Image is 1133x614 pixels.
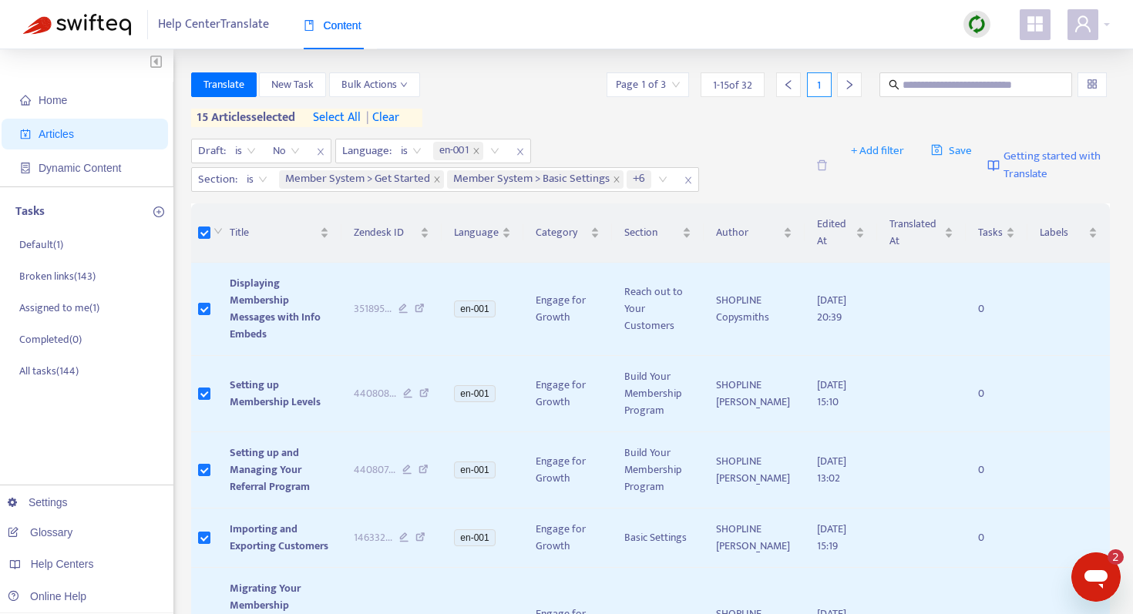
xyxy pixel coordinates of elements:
[523,508,612,568] td: Engage for Growth
[1074,15,1092,33] span: user
[966,356,1027,432] td: 0
[877,203,965,263] th: Translated At
[454,224,499,241] span: Language
[523,356,612,432] td: Engage for Growth
[354,529,392,546] span: 146332 ...
[361,109,399,127] span: clear
[19,331,82,347] p: Completed ( 0 )
[627,170,651,189] span: +6
[624,224,679,241] span: Section
[433,176,441,183] span: close
[453,170,610,189] span: Member System > Basic Settings
[612,432,704,508] td: Build Your Membership Program
[851,142,904,160] span: + Add filter
[987,159,1000,172] img: image-link
[213,226,223,236] span: down
[816,159,828,171] span: delete
[920,139,983,163] button: saveSave
[401,139,422,163] span: is
[839,139,916,163] button: + Add filter
[1040,224,1085,241] span: Labels
[817,216,853,250] span: Edited At
[247,168,267,191] span: is
[966,203,1027,263] th: Tasks
[966,508,1027,568] td: 0
[704,508,805,568] td: SHOPLINE [PERSON_NAME]
[536,224,587,241] span: Category
[39,94,67,106] span: Home
[613,176,620,183] span: close
[817,452,846,487] span: [DATE] 13:02
[31,558,94,570] span: Help Centers
[20,95,31,106] span: home
[313,109,361,127] span: select all
[454,385,495,402] span: en-001
[612,203,704,263] th: Section
[612,508,704,568] td: Basic Settings
[279,170,444,189] span: Member System > Get Started
[817,376,846,411] span: [DATE] 15:10
[366,107,369,128] span: |
[192,139,228,163] span: Draft :
[889,79,899,90] span: search
[191,72,257,97] button: Translate
[15,203,45,221] p: Tasks
[311,143,331,161] span: close
[454,300,495,317] span: en-001
[454,461,495,478] span: en-001
[1027,203,1110,263] th: Labels
[230,376,321,411] span: Setting up Membership Levels
[8,496,68,508] a: Settings
[271,76,314,93] span: New Task
[304,20,314,31] span: book
[633,170,645,189] span: +6
[612,263,704,356] td: Reach out to Your Customers
[978,224,1003,241] span: Tasks
[230,520,328,555] span: Importing and Exporting Customers
[716,224,780,241] span: Author
[19,237,63,253] p: Default ( 1 )
[285,170,430,189] span: Member System > Get Started
[230,224,317,241] span: Title
[153,206,164,217] span: plus-circle
[20,129,31,139] span: account-book
[454,529,495,546] span: en-001
[704,263,805,356] td: SHOPLINE Copysmiths
[704,203,805,263] th: Author
[39,128,74,140] span: Articles
[400,81,408,89] span: down
[704,432,805,508] td: SHOPLINE [PERSON_NAME]
[447,170,624,189] span: Member System > Basic Settings
[235,139,256,163] span: is
[354,461,395,478] span: 440807 ...
[23,14,131,35] img: Swifteq
[844,79,855,90] span: right
[678,171,698,190] span: close
[8,526,72,539] a: Glossary
[203,76,244,93] span: Translate
[966,432,1027,508] td: 0
[1026,15,1044,33] span: appstore
[931,142,972,160] span: Save
[1004,148,1110,183] span: Getting started with Translate
[354,385,396,402] span: 440808 ...
[510,143,530,161] span: close
[523,203,612,263] th: Category
[612,356,704,432] td: Build Your Membership Program
[817,291,846,326] span: [DATE] 20:39
[20,163,31,173] span: container
[713,77,752,93] span: 1 - 15 of 32
[354,300,392,317] span: 351895 ...
[889,216,940,250] span: Translated At
[158,10,269,39] span: Help Center Translate
[354,224,418,241] span: Zendesk ID
[19,268,96,284] p: Broken links ( 143 )
[192,168,240,191] span: Section :
[273,139,300,163] span: No
[805,203,878,263] th: Edited At
[966,263,1027,356] td: 0
[523,263,612,356] td: Engage for Growth
[442,203,523,263] th: Language
[341,76,408,93] span: Bulk Actions
[39,162,121,174] span: Dynamic Content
